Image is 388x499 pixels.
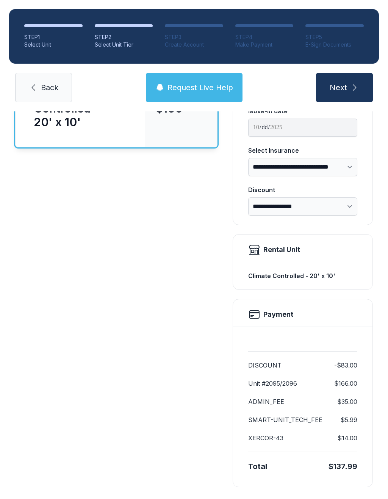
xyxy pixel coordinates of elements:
[248,397,284,406] dt: ADMIN_FEE
[165,41,223,48] div: Create Account
[235,33,294,41] div: STEP 4
[263,244,300,255] div: Rental Unit
[329,461,357,472] div: $137.99
[24,33,83,41] div: STEP 1
[248,415,322,424] dt: SMART-UNIT_TECH_FEE
[248,268,357,283] div: Climate Controlled - 20' x 10'
[330,82,347,93] span: Next
[95,33,153,41] div: STEP 2
[248,361,282,370] dt: DISCOUNT
[341,415,357,424] dd: $5.99
[248,146,357,155] div: Select Insurance
[235,41,294,48] div: Make Payment
[248,461,267,472] div: Total
[165,33,223,41] div: STEP 3
[248,197,357,216] select: Discount
[248,185,357,194] div: Discount
[95,41,153,48] div: Select Unit Tier
[334,379,357,388] dd: $166.00
[248,158,357,176] select: Select Insurance
[248,379,297,388] dt: Unit #2095/2096
[167,82,233,93] span: Request Live Help
[248,433,283,443] dt: XERCOR-43
[305,41,364,48] div: E-Sign Documents
[337,397,357,406] dd: $35.00
[338,433,357,443] dd: $14.00
[305,33,364,41] div: STEP 5
[41,82,58,93] span: Back
[263,309,293,320] h2: Payment
[24,41,83,48] div: Select Unit
[248,119,357,137] input: Move-in date
[334,361,357,370] dd: -$83.00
